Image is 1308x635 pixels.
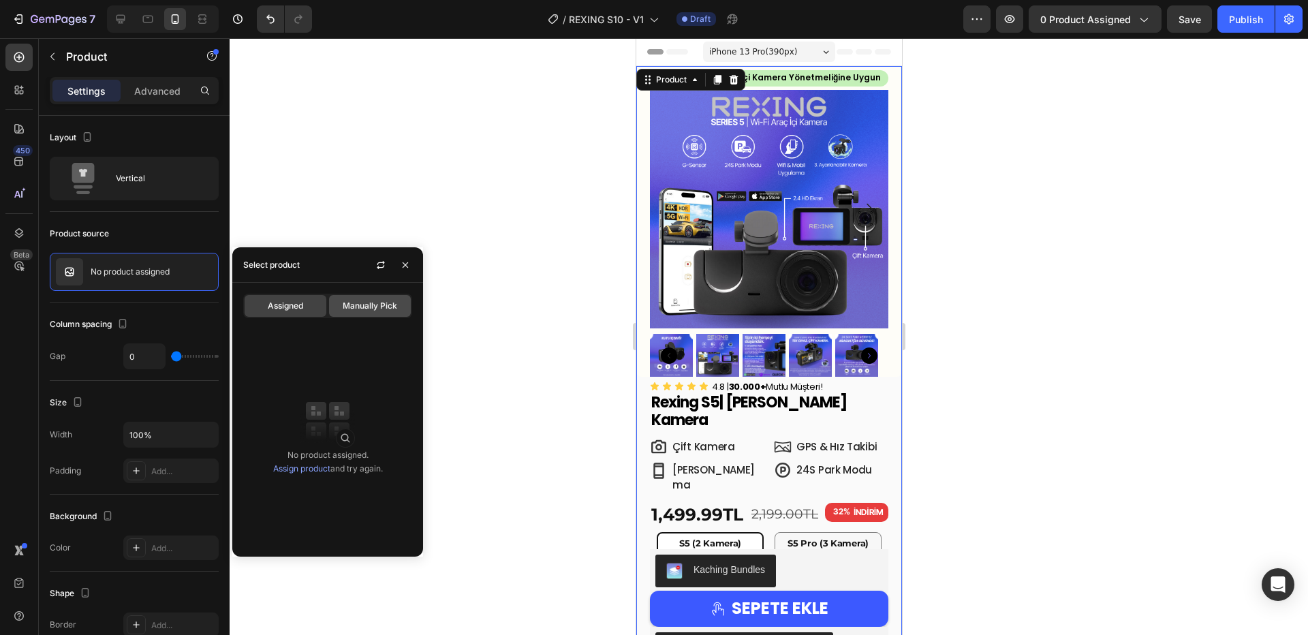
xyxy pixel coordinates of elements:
[50,315,131,334] div: Column spacing
[300,394,355,448] img: collections
[13,145,33,156] div: 450
[50,508,116,526] div: Background
[343,300,397,312] span: Manually Pick
[151,465,215,478] div: Add...
[273,463,330,474] a: Assign product
[690,13,711,25] span: Draft
[50,228,109,240] div: Product source
[257,5,312,33] div: Undo/Redo
[50,542,71,554] div: Color
[124,344,165,369] input: Auto
[563,12,566,27] span: /
[268,300,303,312] span: Assigned
[5,5,102,33] button: 7
[50,350,65,362] div: Gap
[1167,5,1212,33] button: Save
[50,429,72,441] div: Width
[636,38,902,635] iframe: Design area
[10,249,33,260] div: Beta
[17,35,53,48] div: Product
[56,258,83,285] img: no image transparent
[124,422,218,447] input: Auto
[1217,5,1275,33] button: Publish
[1029,5,1162,33] button: 0 product assigned
[50,394,86,412] div: Size
[1229,12,1263,27] div: Publish
[50,585,93,603] div: Shape
[569,12,644,27] span: REXING S10 - V1
[151,619,215,632] div: Add...
[1040,12,1131,27] span: 0 product assigned
[50,465,81,477] div: Padding
[19,594,197,627] button: EasySell COD Form & Upsells
[243,259,300,271] div: Select product
[116,163,199,194] div: Vertical
[67,84,106,98] p: Settings
[134,84,181,98] p: Advanced
[50,619,76,631] div: Border
[66,48,182,65] p: Product
[89,11,95,27] p: 7
[273,448,383,476] div: No product assigned. and try again.
[1262,568,1294,601] div: Open Intercom Messenger
[1179,14,1201,25] span: Save
[50,129,95,147] div: Layout
[151,542,215,555] div: Add...
[91,267,170,277] p: No product assigned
